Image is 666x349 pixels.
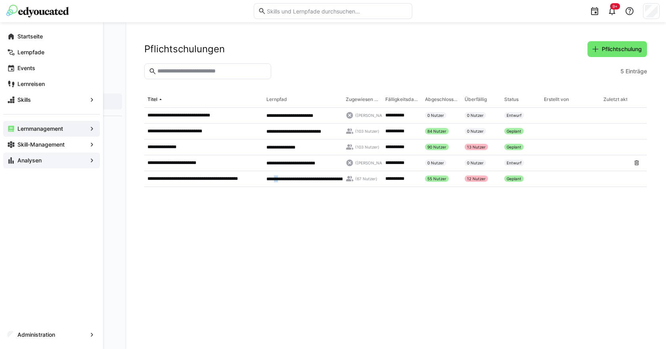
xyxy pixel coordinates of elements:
[425,128,449,134] div: 84 Nutzer
[504,160,524,166] div: Entwurf
[355,144,379,150] span: (103 Nutzer)
[355,176,377,181] span: (67 Nutzer)
[266,8,408,15] input: Skills und Lernpfade durchsuchen…
[544,96,569,103] div: Erstellt von
[425,175,449,182] div: 55 Nutzer
[266,96,287,103] div: Lernpfad
[355,113,391,118] span: ([PERSON_NAME])
[612,4,618,9] span: 9+
[603,96,650,103] div: Zuletzt aktualisiert von
[626,67,647,75] span: Einträge
[465,144,488,150] div: 13 Nutzer
[601,45,643,53] span: Pflichtschulung
[465,128,486,134] div: 0 Nutzer
[355,160,391,166] span: ([PERSON_NAME])
[425,144,449,150] div: 90 Nutzer
[465,112,486,118] div: 0 Nutzer
[144,43,225,55] h2: Pflichtschulungen
[620,67,624,75] span: 5
[425,112,446,118] div: 0 Nutzer
[425,96,458,103] div: Abgeschlossen
[504,96,519,103] div: Status
[504,112,524,118] div: Entwurf
[465,160,486,166] div: 0 Nutzer
[147,96,157,103] div: Titel
[385,96,419,103] div: Fälligkeitsdatum
[504,175,524,182] div: Geplant
[504,128,524,134] div: Geplant
[346,96,379,103] div: Zugewiesen an
[465,175,488,182] div: 12 Nutzer
[425,160,446,166] div: 0 Nutzer
[465,96,487,103] div: Überfällig
[588,41,647,57] button: Pflichtschulung
[504,144,524,150] div: Geplant
[355,128,379,134] span: (103 Nutzer)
